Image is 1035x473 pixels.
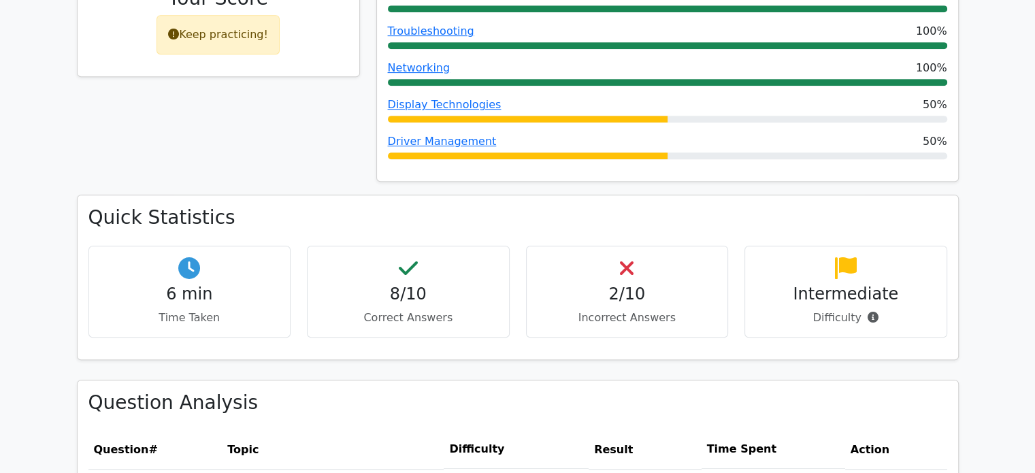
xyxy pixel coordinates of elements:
[845,430,947,469] th: Action
[388,98,502,111] a: Display Technologies
[222,430,444,469] th: Topic
[538,310,717,326] p: Incorrect Answers
[157,15,280,54] div: Keep practicing!
[923,97,947,113] span: 50%
[388,61,450,74] a: Networking
[923,133,947,150] span: 50%
[388,25,474,37] a: Troubleshooting
[388,135,497,148] a: Driver Management
[100,310,280,326] p: Time Taken
[318,284,498,304] h4: 8/10
[318,310,498,326] p: Correct Answers
[538,284,717,304] h4: 2/10
[88,206,947,229] h3: Quick Statistics
[444,430,589,469] th: Difficulty
[589,430,702,469] th: Result
[100,284,280,304] h4: 6 min
[88,391,947,414] h3: Question Analysis
[916,60,947,76] span: 100%
[756,284,936,304] h4: Intermediate
[702,430,845,469] th: Time Spent
[88,430,223,469] th: #
[94,443,149,456] span: Question
[916,23,947,39] span: 100%
[756,310,936,326] p: Difficulty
